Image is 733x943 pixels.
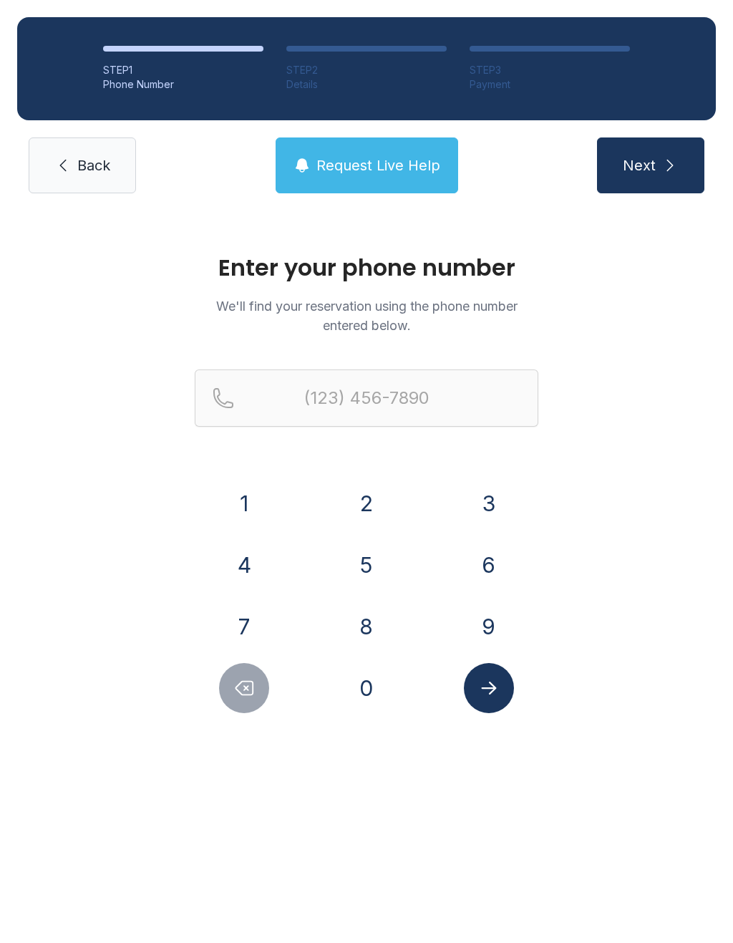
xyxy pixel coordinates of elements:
[464,663,514,713] button: Submit lookup form
[464,540,514,590] button: 6
[470,77,630,92] div: Payment
[219,478,269,528] button: 1
[341,478,392,528] button: 2
[103,77,263,92] div: Phone Number
[464,601,514,652] button: 9
[470,63,630,77] div: STEP 3
[195,369,538,427] input: Reservation phone number
[316,155,440,175] span: Request Live Help
[341,601,392,652] button: 8
[195,256,538,279] h1: Enter your phone number
[286,63,447,77] div: STEP 2
[219,601,269,652] button: 7
[219,663,269,713] button: Delete number
[341,663,392,713] button: 0
[103,63,263,77] div: STEP 1
[77,155,110,175] span: Back
[195,296,538,335] p: We'll find your reservation using the phone number entered below.
[464,478,514,528] button: 3
[623,155,656,175] span: Next
[341,540,392,590] button: 5
[286,77,447,92] div: Details
[219,540,269,590] button: 4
